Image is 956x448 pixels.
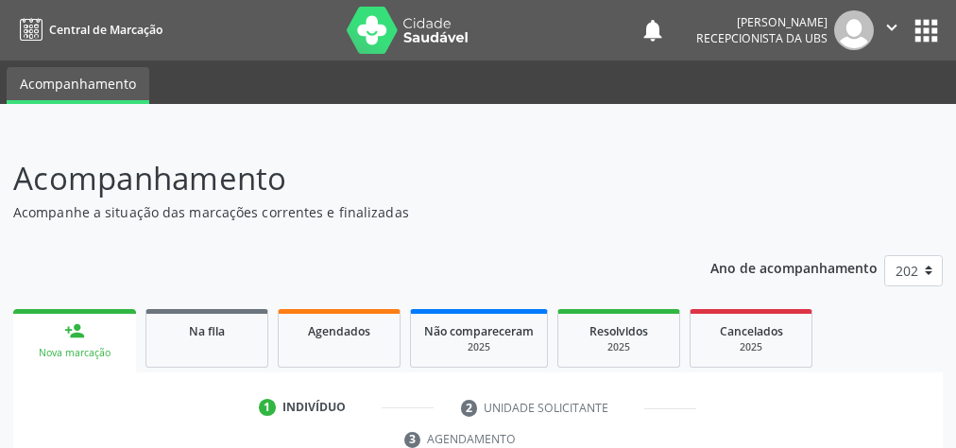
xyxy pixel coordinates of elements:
div: 2025 [424,340,534,354]
button: notifications [640,17,666,43]
img: img [834,10,874,50]
div: Indivíduo [282,399,346,416]
span: Agendados [308,323,370,339]
div: 1 [259,399,276,416]
div: 2025 [572,340,666,354]
a: Acompanhamento [7,67,149,104]
span: Cancelados [720,323,783,339]
span: Central de Marcação [49,22,162,38]
span: Resolvidos [589,323,648,339]
div: person_add [64,320,85,341]
p: Acompanhamento [13,155,664,202]
p: Acompanhe a situação das marcações correntes e finalizadas [13,202,664,222]
button: apps [910,14,943,47]
button:  [874,10,910,50]
span: Recepcionista da UBS [696,30,828,46]
span: Não compareceram [424,323,534,339]
a: Central de Marcação [13,14,162,45]
i:  [881,17,902,38]
div: 2025 [704,340,798,354]
span: Na fila [189,323,225,339]
p: Ano de acompanhamento [710,255,878,279]
div: Nova marcação [26,346,123,360]
div: [PERSON_NAME] [696,14,828,30]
